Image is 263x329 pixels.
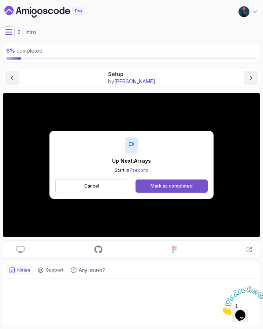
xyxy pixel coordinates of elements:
img: user profile image [238,6,249,17]
span: 7 second [129,167,149,173]
iframe: 4 - Setup [3,93,260,237]
button: Support button [35,265,66,275]
span: 6 % [6,48,15,54]
span: completed [6,48,42,54]
button: Mark as completed [136,179,208,193]
img: Chat attention grabber [3,3,48,32]
p: Support [46,267,63,273]
p: Up Next: Arrays [112,157,151,164]
button: Feedback button [68,265,108,275]
button: next content [244,71,258,85]
a: Dashboard [4,6,101,18]
p: Cancel [84,183,99,189]
div: Mark as completed [151,183,193,189]
iframe: chat widget [218,283,263,318]
button: user profile image [238,6,259,18]
p: 2 - Intro [18,29,36,36]
span: [PERSON_NAME] [114,78,155,84]
p: Start in [112,167,151,173]
p: Setup [108,71,155,78]
button: previous content [5,71,19,85]
p: Any issues? [79,267,105,273]
p: Notes [17,267,30,273]
button: notes button [6,265,33,275]
span: 1 [3,3,6,9]
p: by [108,78,155,85]
button: Cancel [55,179,128,193]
